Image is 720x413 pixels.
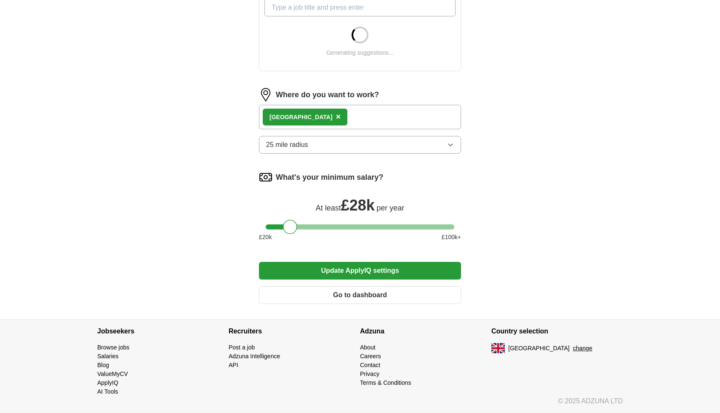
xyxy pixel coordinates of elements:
a: ValueMyCV [97,370,128,377]
a: Contact [360,362,380,368]
a: Browse jobs [97,344,129,351]
a: Terms & Conditions [360,379,411,386]
img: location.png [259,88,272,101]
a: ApplyIQ [97,379,118,386]
span: per year [376,204,404,212]
label: Where do you want to work? [276,89,379,101]
span: At least [316,204,341,212]
label: What's your minimum salary? [276,172,383,183]
button: Update ApplyIQ settings [259,262,461,280]
a: Careers [360,353,381,360]
span: 25 mile radius [266,140,308,150]
h4: Country selection [491,320,623,343]
a: Blog [97,362,109,368]
img: UK flag [491,343,505,353]
button: 25 mile radius [259,136,461,154]
a: Privacy [360,370,379,377]
a: Salaries [97,353,119,360]
div: Generating suggestions... [326,48,394,57]
button: change [573,344,592,353]
a: Adzuna Intelligence [229,353,280,360]
span: × [336,112,341,121]
a: AI Tools [97,388,118,395]
button: Go to dashboard [259,286,461,304]
span: [GEOGRAPHIC_DATA] [508,344,570,353]
img: salary.png [259,171,272,184]
div: [GEOGRAPHIC_DATA] [269,113,333,122]
a: About [360,344,376,351]
a: API [229,362,238,368]
div: © 2025 ADZUNA LTD [91,396,629,413]
span: £ 28k [341,197,375,214]
span: £ 20 k [259,233,272,242]
button: × [336,111,341,123]
span: £ 100 k+ [442,233,461,242]
a: Post a job [229,344,255,351]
